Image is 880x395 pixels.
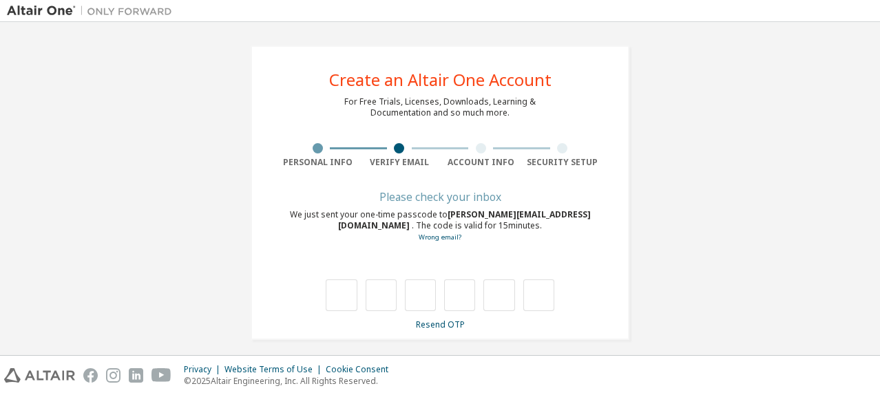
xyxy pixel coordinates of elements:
[522,157,604,168] div: Security Setup
[4,368,75,383] img: altair_logo.svg
[344,96,536,118] div: For Free Trials, Licenses, Downloads, Learning & Documentation and so much more.
[83,368,98,383] img: facebook.svg
[277,193,603,201] div: Please check your inbox
[106,368,121,383] img: instagram.svg
[416,319,465,330] a: Resend OTP
[326,364,397,375] div: Cookie Consent
[7,4,179,18] img: Altair One
[184,375,397,387] p: © 2025 Altair Engineering, Inc. All Rights Reserved.
[359,157,441,168] div: Verify Email
[277,209,603,243] div: We just sent your one-time passcode to . The code is valid for 15 minutes.
[151,368,171,383] img: youtube.svg
[184,364,224,375] div: Privacy
[224,364,326,375] div: Website Terms of Use
[419,233,461,242] a: Go back to the registration form
[338,209,591,231] span: [PERSON_NAME][EMAIL_ADDRESS][DOMAIN_NAME]
[129,368,143,383] img: linkedin.svg
[329,72,552,88] div: Create an Altair One Account
[440,157,522,168] div: Account Info
[277,157,359,168] div: Personal Info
